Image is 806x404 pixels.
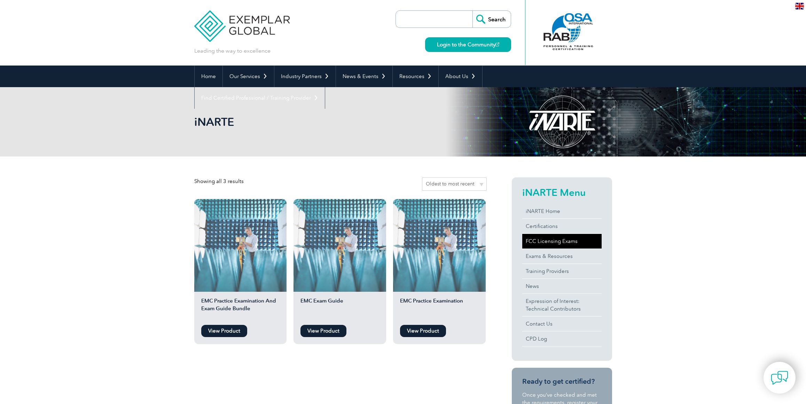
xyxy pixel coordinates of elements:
a: News [522,279,602,294]
img: EMC Exam Guide [294,199,386,292]
a: Exams & Resources [522,249,602,264]
img: EMC Practice Examination And Exam Guide Bundle [194,199,287,292]
a: EMC Practice Examination [393,199,486,321]
a: View Product [300,325,346,337]
h2: EMC Practice Examination [393,297,486,321]
img: open_square.png [495,43,499,46]
a: Login to the Community [425,37,511,52]
a: Certifications [522,219,602,234]
a: CPD Log [522,331,602,346]
select: Shop order [422,177,487,191]
img: EMC Practice Examination [393,199,486,292]
a: FCC Licensing Exams [522,234,602,249]
a: Resources [393,66,438,87]
a: iNARTE Home [522,204,602,219]
h2: iNARTE Menu [522,187,602,198]
a: Training Providers [522,264,602,279]
h2: EMC Exam Guide [294,297,386,321]
img: contact-chat.png [771,369,788,387]
img: en [795,3,804,9]
a: Home [195,66,222,87]
p: Leading the way to excellence [194,47,271,55]
a: Expression of Interest:Technical Contributors [522,294,602,316]
a: Find Certified Professional / Training Provider [195,87,325,109]
a: EMC Exam Guide [294,199,386,321]
a: Our Services [223,66,274,87]
a: Contact Us [522,317,602,331]
a: EMC Practice Examination And Exam Guide Bundle [194,199,287,321]
h1: iNARTE [194,115,462,129]
a: News & Events [336,66,392,87]
h2: EMC Practice Examination And Exam Guide Bundle [194,297,287,321]
a: View Product [201,325,247,337]
a: View Product [400,325,446,337]
p: Showing all 3 results [194,177,244,185]
a: Industry Partners [274,66,336,87]
input: Search [472,11,511,28]
h3: Ready to get certified? [522,377,602,386]
a: About Us [439,66,482,87]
